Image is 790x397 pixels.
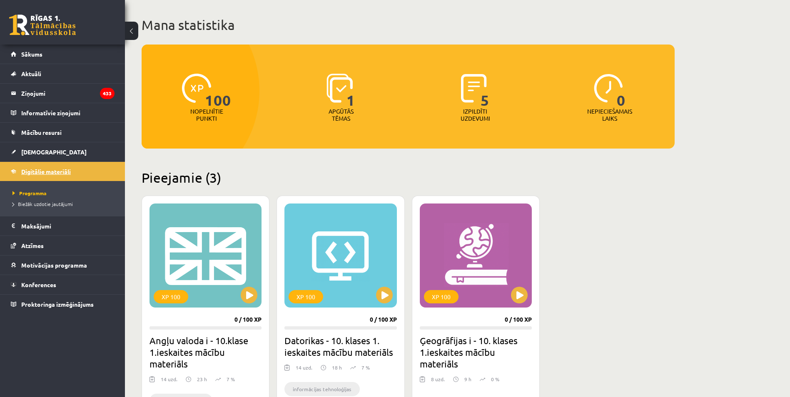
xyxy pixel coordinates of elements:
[11,236,115,255] a: Atzīmes
[11,216,115,236] a: Maksājumi
[205,74,231,108] span: 100
[11,64,115,83] a: Aktuāli
[21,242,44,249] span: Atzīmes
[21,148,87,156] span: [DEMOGRAPHIC_DATA]
[11,84,115,103] a: Ziņojumi433
[12,189,117,197] a: Programma
[296,364,312,376] div: 14 uzd.
[21,168,71,175] span: Digitālie materiāli
[284,335,396,358] h2: Datorikas - 10. klases 1. ieskaites mācību materiāls
[21,103,115,122] legend: Informatīvie ziņojumi
[464,375,471,383] p: 9 h
[461,74,487,103] img: icon-completed-tasks-ad58ae20a441b2904462921112bc710f1caf180af7a3daa7317a5a94f2d26646.svg
[11,123,115,142] a: Mācību resursi
[154,290,188,303] div: XP 100
[361,364,370,371] p: 7 %
[190,108,223,122] p: Nopelnītie punkti
[161,375,177,388] div: 14 uzd.
[481,74,489,108] span: 5
[21,84,115,103] legend: Ziņojumi
[11,295,115,314] a: Proktoringa izmēģinājums
[11,256,115,275] a: Motivācijas programma
[431,375,445,388] div: 8 uzd.
[11,275,115,294] a: Konferences
[142,169,675,186] h2: Pieejamie (3)
[289,290,323,303] div: XP 100
[197,375,207,383] p: 23 h
[21,216,115,236] legend: Maksājumi
[332,364,342,371] p: 18 h
[21,261,87,269] span: Motivācijas programma
[12,201,73,207] span: Biežāk uzdotie jautājumi
[594,74,623,103] img: icon-clock-7be60019b62300814b6bd22b8e044499b485619524d84068768e800edab66f18.svg
[284,382,360,396] li: informācijas tehnoloģijas
[346,74,355,108] span: 1
[227,375,235,383] p: 7 %
[9,15,76,35] a: Rīgas 1. Tālmācības vidusskola
[420,335,532,370] h2: Ģeogrāfijas i - 10. klases 1.ieskaites mācību materiāls
[12,190,47,196] span: Programma
[21,300,94,308] span: Proktoringa izmēģinājums
[21,129,62,136] span: Mācību resursi
[424,290,459,303] div: XP 100
[491,375,499,383] p: 0 %
[21,50,42,58] span: Sākums
[182,74,211,103] img: icon-xp-0682a9bc20223a9ccc6f5883a126b849a74cddfe5390d2b41b4391c66f2066e7.svg
[11,45,115,64] a: Sākums
[617,74,626,108] span: 0
[459,108,491,122] p: Izpildīti uzdevumi
[325,108,357,122] p: Apgūtās tēmas
[142,17,675,33] h1: Mana statistika
[100,88,115,99] i: 433
[11,103,115,122] a: Informatīvie ziņojumi
[11,142,115,161] a: [DEMOGRAPHIC_DATA]
[11,162,115,181] a: Digitālie materiāli
[12,200,117,208] a: Biežāk uzdotie jautājumi
[21,281,56,288] span: Konferences
[150,335,262,370] h2: Angļu valoda i - 10.klase 1.ieskaites mācību materiāls
[21,70,41,77] span: Aktuāli
[587,108,632,122] p: Nepieciešamais laiks
[326,74,353,103] img: icon-learned-topics-4a711ccc23c960034f471b6e78daf4a3bad4a20eaf4de84257b87e66633f6470.svg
